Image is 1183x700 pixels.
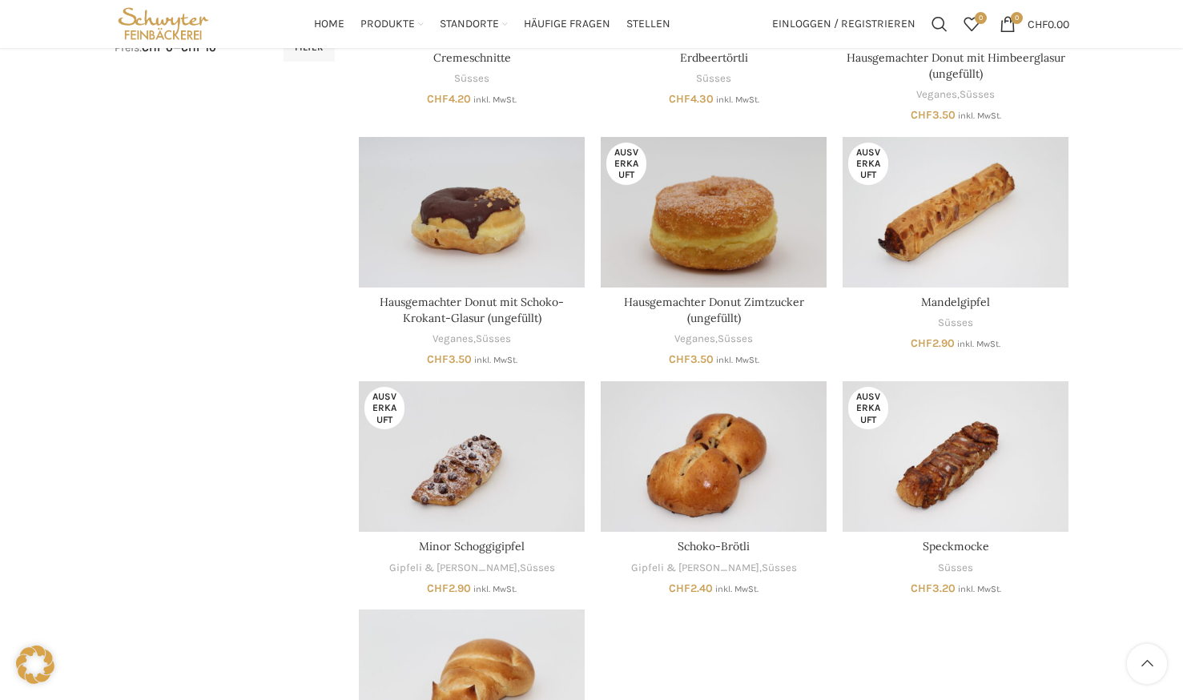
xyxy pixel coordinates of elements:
a: Scroll to top button [1127,644,1167,684]
bdi: 2.40 [669,581,713,595]
span: Stellen [626,17,670,32]
small: inkl. MwSt. [715,584,758,594]
a: Hausgemachter Donut Zimtzucker (ungefüllt) [601,137,827,288]
a: Hausgemachter Donut mit Himbeerglasur (ungefüllt) [847,50,1065,81]
div: Main navigation [220,8,763,40]
span: CHF [1028,17,1048,30]
small: inkl. MwSt. [958,111,1001,121]
a: Speckmocke [923,539,989,553]
bdi: 4.20 [427,92,471,106]
bdi: 4.30 [669,92,714,106]
span: CHF [911,108,932,122]
a: Cremeschnitte [433,50,511,65]
span: CHF [427,92,449,106]
a: Minor Schoggigipfel [419,539,525,553]
a: Süsses [938,561,973,576]
div: , [359,561,585,576]
bdi: 3.20 [911,581,956,595]
span: 0 [975,12,987,24]
a: Home [314,8,344,40]
small: inkl. MwSt. [958,584,1001,594]
span: Ausverkauft [848,387,888,429]
span: Standorte [440,17,499,32]
a: Süsses [938,316,973,331]
a: Veganes [916,87,957,103]
span: CHF [911,336,932,350]
a: Suchen [923,8,956,40]
span: CHF [669,92,690,106]
a: Veganes [674,332,715,347]
a: Schoko-Brötli [601,381,827,532]
small: inkl. MwSt. [957,339,1000,349]
span: Ausverkauft [364,387,404,429]
small: inkl. MwSt. [716,355,759,365]
a: Minor Schoggigipfel [359,381,585,532]
span: CHF [669,581,690,595]
span: CHF [669,352,690,366]
span: CHF [911,581,932,595]
bdi: 3.50 [427,352,472,366]
a: Stellen [626,8,670,40]
a: 0 [956,8,988,40]
span: Ausverkauft [848,143,888,185]
a: 0 CHF0.00 [992,8,1077,40]
small: inkl. MwSt. [473,584,517,594]
small: inkl. MwSt. [473,95,517,105]
span: CHF [427,352,449,366]
bdi: 2.90 [427,581,471,595]
a: Schoko-Brötli [678,539,750,553]
bdi: 3.50 [911,108,956,122]
a: Einloggen / Registrieren [764,8,923,40]
div: Meine Wunschliste [956,8,988,40]
a: Hausgemachter Donut mit Schoko-Krokant-Glasur (ungefüllt) [380,295,564,325]
small: inkl. MwSt. [716,95,759,105]
a: Süsses [454,71,489,86]
div: , [601,561,827,576]
a: Süsses [762,561,797,576]
span: Home [314,17,344,32]
div: , [359,332,585,347]
a: Produkte [360,8,424,40]
div: , [843,87,1068,103]
span: Einloggen / Registrieren [772,18,915,30]
a: Süsses [520,561,555,576]
span: 0 [1011,12,1023,24]
span: Produkte [360,17,415,32]
bdi: 0.00 [1028,17,1069,30]
a: Gipfeli & [PERSON_NAME] [631,561,759,576]
span: CHF 10 [181,41,216,54]
a: Mandelgipfel [921,295,990,309]
a: Veganes [433,332,473,347]
a: Mandelgipfel [843,137,1068,288]
a: Standorte [440,8,508,40]
div: , [601,332,827,347]
a: Erdbeertörtli [680,50,748,65]
a: Hausgemachter Donut Zimtzucker (ungefüllt) [624,295,804,325]
a: Süsses [960,87,995,103]
span: Häufige Fragen [524,17,610,32]
a: Speckmocke [843,381,1068,532]
a: Süsses [718,332,753,347]
a: Site logo [115,16,213,30]
bdi: 3.50 [669,352,714,366]
small: inkl. MwSt. [474,355,517,365]
span: Ausverkauft [606,143,646,185]
a: Hausgemachter Donut mit Schoko-Krokant-Glasur (ungefüllt) [359,137,585,288]
a: Häufige Fragen [524,8,610,40]
span: CHF 0 [142,41,173,54]
a: Gipfeli & [PERSON_NAME] [389,561,517,576]
span: CHF [427,581,449,595]
bdi: 2.90 [911,336,955,350]
a: Süsses [476,332,511,347]
a: Süsses [696,71,731,86]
